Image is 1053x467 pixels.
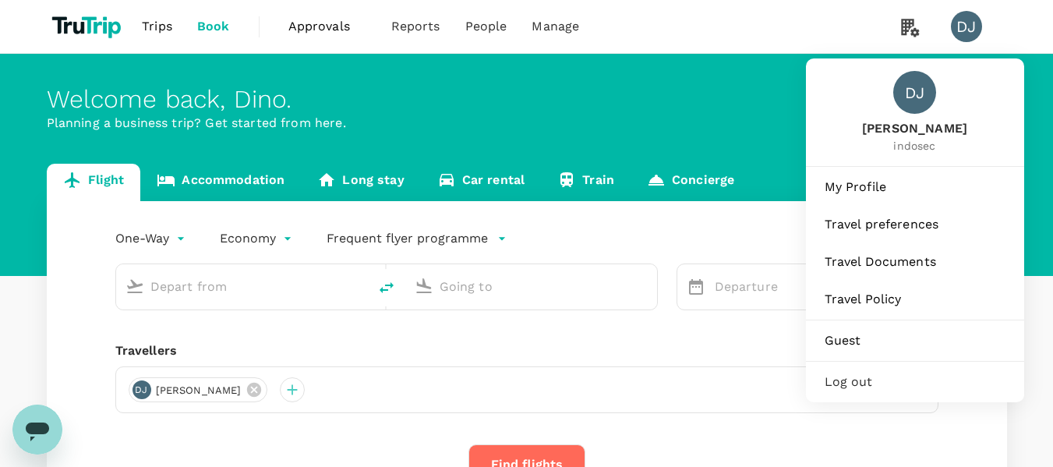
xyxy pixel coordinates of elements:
[147,383,251,398] span: [PERSON_NAME]
[391,17,440,36] span: Reports
[541,164,631,201] a: Train
[12,405,62,455] iframe: Button to launch messaging window, conversation in progress
[893,71,936,114] div: DJ
[368,269,405,306] button: delete
[142,17,172,36] span: Trips
[140,164,301,201] a: Accommodation
[47,114,1007,133] p: Planning a business trip? Get started from here.
[951,11,982,42] div: DJ
[115,226,189,251] div: One-Way
[197,17,230,36] span: Book
[47,9,130,44] img: TruTrip logo
[825,215,1005,234] span: Travel preferences
[825,331,1005,350] span: Guest
[327,229,507,248] button: Frequent flyer programme
[862,138,967,154] span: indosec
[440,274,624,299] input: Going to
[47,85,1007,114] div: Welcome back , Dino .
[862,120,967,138] span: [PERSON_NAME]
[812,207,1018,242] a: Travel preferences
[288,17,366,36] span: Approvals
[47,164,141,201] a: Flight
[825,373,1005,391] span: Log out
[715,278,807,296] p: Departure
[220,226,295,251] div: Economy
[115,341,938,360] div: Travellers
[357,285,360,288] button: Open
[129,377,268,402] div: DJ[PERSON_NAME]
[465,17,507,36] span: People
[133,380,151,399] div: DJ
[646,285,649,288] button: Open
[631,164,751,201] a: Concierge
[812,282,1018,317] a: Travel Policy
[327,229,488,248] p: Frequent flyer programme
[532,17,579,36] span: Manage
[812,170,1018,204] a: My Profile
[812,324,1018,358] a: Guest
[825,178,1005,196] span: My Profile
[421,164,542,201] a: Car rental
[825,253,1005,271] span: Travel Documents
[150,274,335,299] input: Depart from
[812,365,1018,399] div: Log out
[825,290,1005,309] span: Travel Policy
[812,245,1018,279] a: Travel Documents
[301,164,420,201] a: Long stay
